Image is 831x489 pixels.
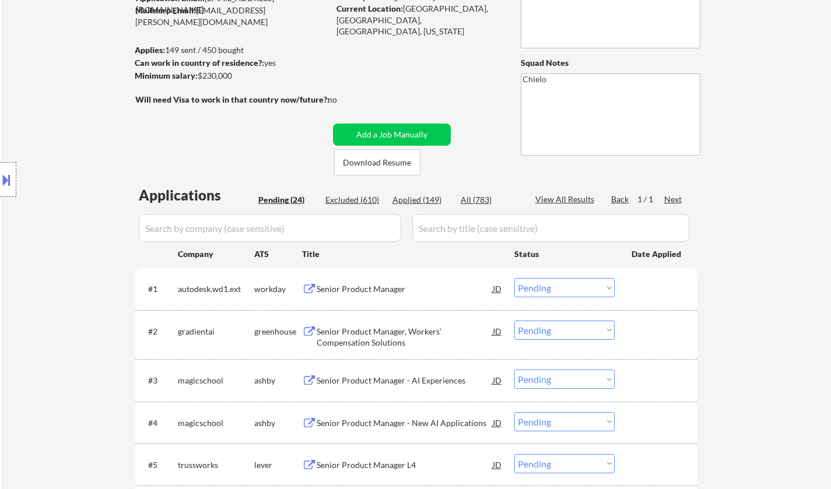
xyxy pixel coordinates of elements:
[611,194,630,205] div: Back
[135,58,264,68] strong: Can work in country of residence?:
[135,70,329,82] div: $230,000
[135,94,329,104] strong: Will need Visa to work in that country now/future?:
[392,194,451,206] div: Applied (149)
[461,194,519,206] div: All (783)
[178,417,254,429] div: magicschool
[317,283,493,295] div: Senior Product Manager
[317,417,493,429] div: Senior Product Manager - New AI Applications
[334,149,420,175] button: Download Resume
[135,5,196,15] strong: Mailslurp Email:
[148,417,169,429] div: #4
[254,326,302,337] div: greenhouse
[254,417,302,429] div: ashby
[178,283,254,295] div: autodesk.wd1.ext
[535,194,598,205] div: View All Results
[178,248,254,260] div: Company
[514,243,615,264] div: Status
[135,71,198,80] strong: Minimum salary:
[317,375,493,386] div: Senior Product Manager - AI Experiences
[317,326,493,349] div: Senior Product Manager, Workers’ Compensation Solutions
[325,194,384,206] div: Excluded (610)
[139,214,401,242] input: Search by company (case sensitive)
[178,375,254,386] div: magicschool
[254,459,302,471] div: lever
[412,214,689,242] input: Search by title (case sensitive)
[492,278,503,299] div: JD
[254,375,302,386] div: ashby
[333,124,451,146] button: Add a Job Manually
[328,94,361,105] div: no
[336,3,403,13] strong: Current Location:
[336,3,502,37] div: [GEOGRAPHIC_DATA], [GEOGRAPHIC_DATA], [GEOGRAPHIC_DATA], [US_STATE]
[135,45,165,55] strong: Applies:
[135,5,329,27] div: [EMAIL_ADDRESS][PERSON_NAME][DOMAIN_NAME]
[178,326,254,337] div: gradientai
[178,459,254,471] div: trussworks
[492,370,503,391] div: JD
[135,57,325,69] div: yes
[254,248,302,260] div: ATS
[148,283,169,295] div: #1
[492,412,503,433] div: JD
[317,459,493,471] div: Senior Product Manager L4
[664,194,683,205] div: Next
[148,326,169,337] div: #2
[521,57,700,69] div: Squad Notes
[135,44,329,56] div: 149 sent / 450 bought
[302,248,503,260] div: Title
[254,283,302,295] div: workday
[632,248,683,260] div: Date Applied
[148,459,169,471] div: #5
[492,321,503,342] div: JD
[492,454,503,475] div: JD
[148,375,169,386] div: #3
[637,194,664,205] div: 1 / 1
[258,194,317,206] div: Pending (24)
